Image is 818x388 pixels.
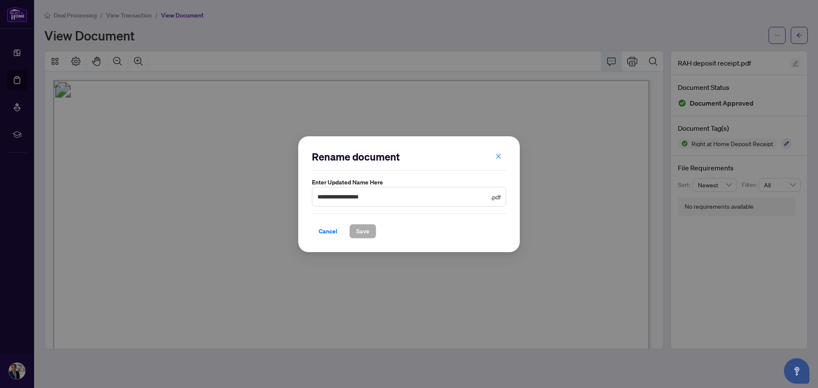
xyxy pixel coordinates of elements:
[312,178,506,187] label: Enter updated name here
[319,224,337,238] span: Cancel
[312,150,506,164] h2: Rename document
[491,192,501,201] span: .pdf
[349,224,376,238] button: Save
[312,224,344,238] button: Cancel
[495,153,501,159] span: close
[784,358,809,384] button: Open asap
